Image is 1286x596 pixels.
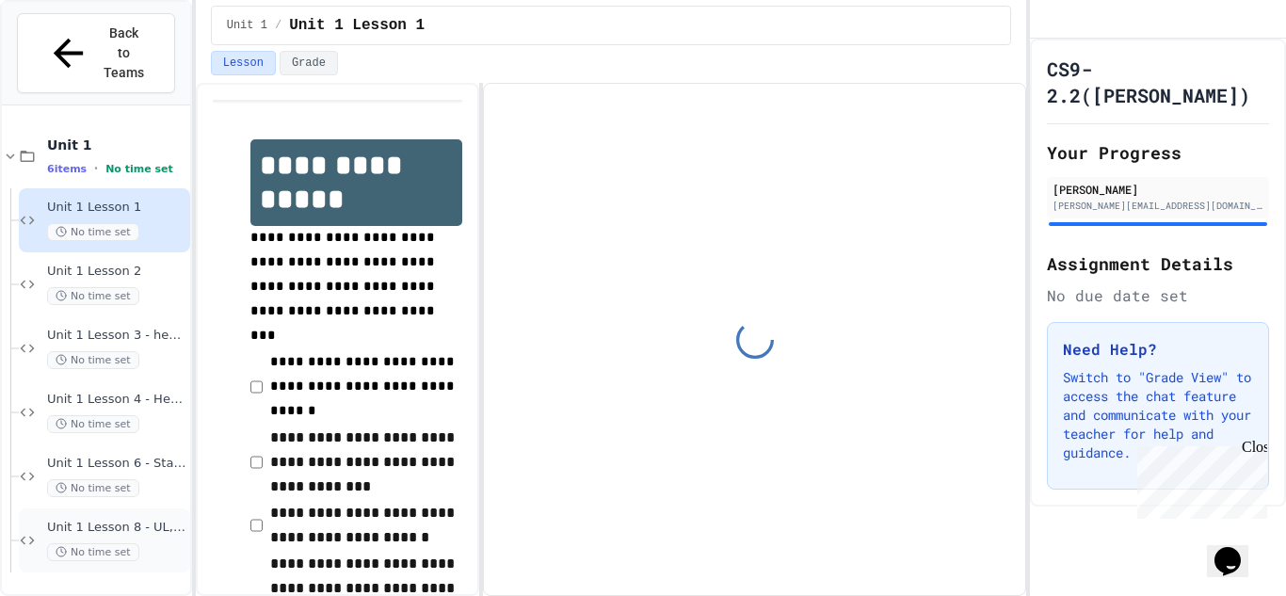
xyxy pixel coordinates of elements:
[47,543,139,561] span: No time set
[102,24,146,83] span: Back to Teams
[1130,439,1267,519] iframe: chat widget
[211,51,276,75] button: Lesson
[94,161,98,176] span: •
[105,163,173,175] span: No time set
[1047,139,1269,166] h2: Your Progress
[1063,368,1253,462] p: Switch to "Grade View" to access the chat feature and communicate with your teacher for help and ...
[8,8,130,120] div: Chat with us now!Close
[1047,284,1269,307] div: No due date set
[289,14,425,37] span: Unit 1 Lesson 1
[47,456,186,472] span: Unit 1 Lesson 6 - Station 1 Build
[1047,250,1269,277] h2: Assignment Details
[47,328,186,344] span: Unit 1 Lesson 3 - heading and paragraph tags
[47,287,139,305] span: No time set
[280,51,338,75] button: Grade
[47,479,139,497] span: No time set
[275,18,281,33] span: /
[47,264,186,280] span: Unit 1 Lesson 2
[47,200,186,216] span: Unit 1 Lesson 1
[47,137,186,153] span: Unit 1
[17,13,175,93] button: Back to Teams
[1207,521,1267,577] iframe: chat widget
[47,392,186,408] span: Unit 1 Lesson 4 - Headlines Lab
[47,351,139,369] span: No time set
[1053,199,1263,213] div: [PERSON_NAME][EMAIL_ADDRESS][DOMAIN_NAME]
[227,18,267,33] span: Unit 1
[47,223,139,241] span: No time set
[47,520,186,536] span: Unit 1 Lesson 8 - UL, OL, LI
[47,415,139,433] span: No time set
[47,163,87,175] span: 6 items
[1063,338,1253,361] h3: Need Help?
[1047,56,1269,108] h1: CS9-2.2([PERSON_NAME])
[1053,181,1263,198] div: [PERSON_NAME]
